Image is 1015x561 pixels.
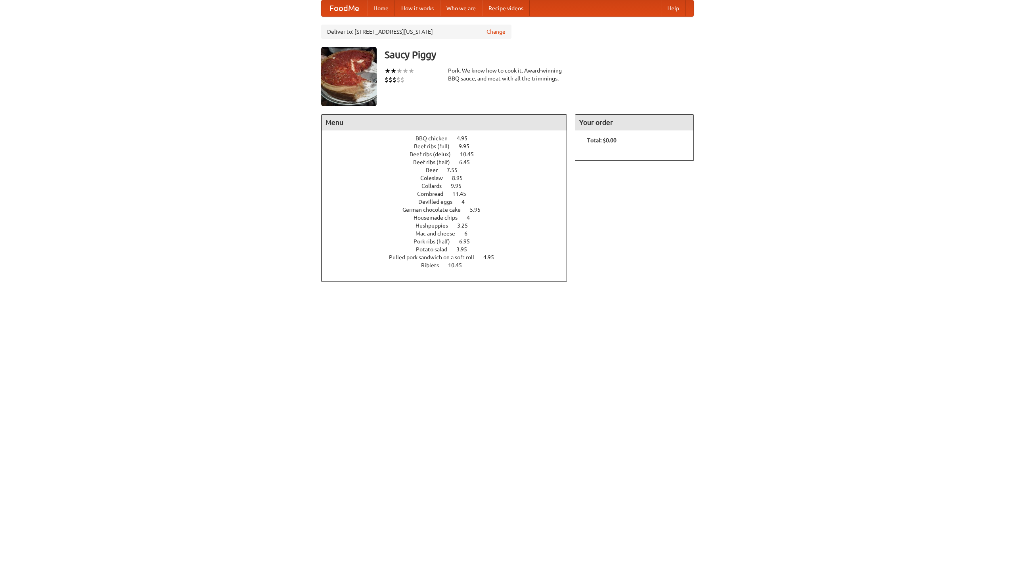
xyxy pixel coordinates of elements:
span: 3.95 [456,246,475,253]
a: Beef ribs (half) 6.45 [413,159,485,165]
div: Deliver to: [STREET_ADDRESS][US_STATE] [321,25,511,39]
span: 3.25 [457,222,476,229]
span: Coleslaw [420,175,451,181]
a: Pulled pork sandwich on a soft roll 4.95 [389,254,509,260]
a: Collards 9.95 [421,183,476,189]
h4: Your order [575,115,693,130]
span: Collards [421,183,450,189]
span: 7.55 [447,167,465,173]
a: German chocolate cake 5.95 [402,207,495,213]
a: Cornbread 11.45 [417,191,481,197]
span: Hushpuppies [416,222,456,229]
a: Who we are [440,0,482,16]
span: 6 [464,230,475,237]
li: ★ [402,67,408,75]
li: ★ [396,67,402,75]
span: 11.45 [452,191,474,197]
li: ★ [408,67,414,75]
span: 9.95 [459,143,477,149]
span: 6.95 [459,238,478,245]
a: Recipe videos [482,0,530,16]
a: Help [661,0,686,16]
span: Beef ribs (full) [414,143,458,149]
span: Housemade chips [414,214,465,221]
span: 4.95 [457,135,475,142]
span: Pork ribs (half) [414,238,458,245]
span: BBQ chicken [416,135,456,142]
span: 4 [462,199,473,205]
li: $ [400,75,404,84]
a: Mac and cheese 6 [416,230,482,237]
a: BBQ chicken 4.95 [416,135,482,142]
b: Total: $0.00 [587,137,617,144]
span: Beef ribs (half) [413,159,458,165]
li: $ [396,75,400,84]
a: How it works [395,0,440,16]
li: $ [393,75,396,84]
span: 9.95 [451,183,469,189]
a: Devilled eggs 4 [418,199,479,205]
h3: Saucy Piggy [385,47,694,63]
span: 6.45 [459,159,478,165]
a: Housemade chips 4 [414,214,485,221]
a: Change [486,28,506,36]
li: ★ [391,67,396,75]
span: 10.45 [460,151,482,157]
span: Devilled eggs [418,199,460,205]
span: Beef ribs (delux) [410,151,459,157]
a: Home [367,0,395,16]
a: FoodMe [322,0,367,16]
span: Potato salad [416,246,455,253]
a: Beer 7.55 [426,167,472,173]
span: German chocolate cake [402,207,469,213]
a: Coleslaw 8.95 [420,175,477,181]
span: Cornbread [417,191,451,197]
a: Riblets 10.45 [421,262,477,268]
span: 10.45 [448,262,470,268]
span: Beer [426,167,446,173]
li: $ [385,75,389,84]
a: Pork ribs (half) 6.95 [414,238,485,245]
span: Riblets [421,262,447,268]
h4: Menu [322,115,567,130]
span: 4.95 [483,254,502,260]
img: angular.jpg [321,47,377,106]
a: Hushpuppies 3.25 [416,222,483,229]
span: 4 [467,214,478,221]
span: 5.95 [470,207,488,213]
a: Beef ribs (delux) 10.45 [410,151,488,157]
span: Mac and cheese [416,230,463,237]
a: Potato salad 3.95 [416,246,482,253]
a: Beef ribs (full) 9.95 [414,143,484,149]
span: 8.95 [452,175,471,181]
div: Pork. We know how to cook it. Award-winning BBQ sauce, and meat with all the trimmings. [448,67,567,82]
li: $ [389,75,393,84]
li: ★ [385,67,391,75]
span: Pulled pork sandwich on a soft roll [389,254,482,260]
